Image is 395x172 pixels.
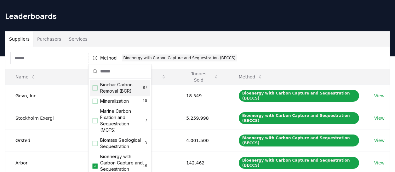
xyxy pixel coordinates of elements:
[5,32,33,47] button: Suppliers
[5,129,113,152] td: Ørsted
[100,82,143,94] span: Biochar Carbon Removal (BCR)
[5,84,113,107] td: Gevo, Inc.
[239,112,359,124] div: Bioenergy with Carbon Capture and Sequestration (BECCS)
[10,71,41,83] button: Name
[5,107,113,129] td: Stockholm Exergi
[176,84,228,107] td: 18.549
[239,90,359,102] div: Bioenergy with Carbon Capture and Sequestration (BECCS)
[374,160,385,166] a: View
[100,108,145,133] span: Marine Carbon Fixation and Sequestration (MCFS)
[239,157,359,169] div: Bioenergy with Carbon Capture and Sequestration (BECCS)
[144,141,147,146] span: 3
[239,135,359,146] div: Bioenergy with Carbon Capture and Sequestration (BECCS)
[374,137,385,144] a: View
[143,85,147,90] span: 87
[122,54,237,61] div: Bioenergy with Carbon Capture and Sequestration (BECCS)
[374,93,385,99] a: View
[100,137,144,150] span: Biomass Geological Sequestration
[89,53,241,63] button: MethodBioenergy with Carbon Capture and Sequestration (BECCS)
[100,98,129,104] span: Mineralization
[181,71,223,83] button: Tonnes Sold
[33,32,65,47] button: Purchasers
[142,99,147,104] span: 10
[176,107,228,129] td: 5.259.998
[234,71,268,83] button: Method
[65,32,91,47] button: Services
[374,115,385,121] a: View
[5,11,390,21] h1: Leaderboards
[143,163,147,169] span: 16
[176,129,228,152] td: 4.001.500
[145,118,147,123] span: 7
